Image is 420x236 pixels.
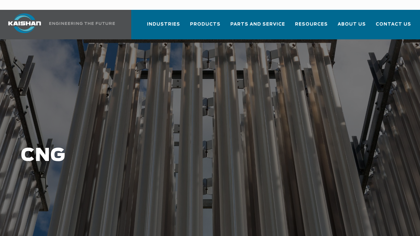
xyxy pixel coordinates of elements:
[338,21,366,28] span: About Us
[49,22,115,25] img: Engineering the future
[190,21,220,28] span: Products
[295,16,328,38] a: Resources
[338,16,366,38] a: About Us
[376,21,411,28] span: Contact Us
[295,21,328,28] span: Resources
[147,16,180,38] a: Industries
[376,16,411,38] a: Contact Us
[147,21,180,28] span: Industries
[230,16,285,38] a: Parts and Service
[21,146,335,166] h1: CNG
[230,21,285,28] span: Parts and Service
[190,16,220,38] a: Products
